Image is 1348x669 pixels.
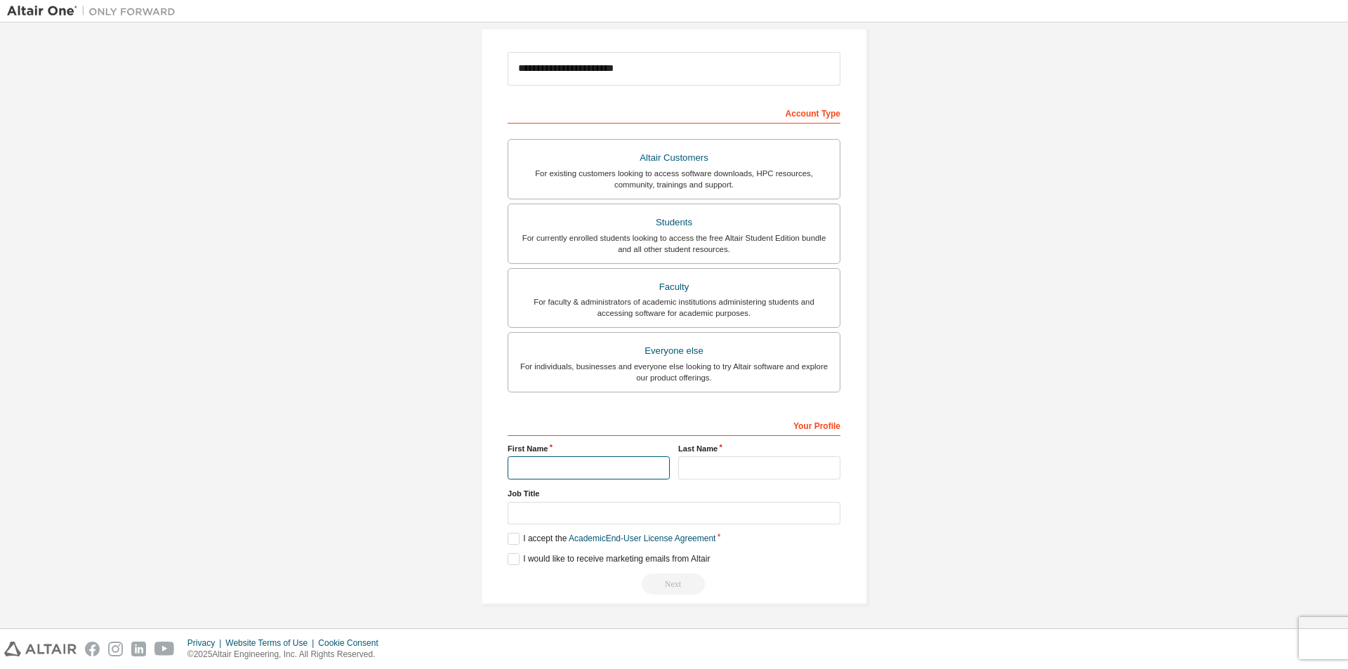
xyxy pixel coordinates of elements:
[517,277,831,297] div: Faculty
[85,642,100,656] img: facebook.svg
[517,296,831,319] div: For faculty & administrators of academic institutions administering students and accessing softwa...
[318,637,386,649] div: Cookie Consent
[508,574,840,595] div: Read and acccept EULA to continue
[4,642,77,656] img: altair_logo.svg
[678,443,840,454] label: Last Name
[517,361,831,383] div: For individuals, businesses and everyone else looking to try Altair software and explore our prod...
[508,488,840,499] label: Job Title
[569,534,715,543] a: Academic End-User License Agreement
[517,168,831,190] div: For existing customers looking to access software downloads, HPC resources, community, trainings ...
[225,637,318,649] div: Website Terms of Use
[187,649,387,661] p: © 2025 Altair Engineering, Inc. All Rights Reserved.
[517,341,831,361] div: Everyone else
[517,148,831,168] div: Altair Customers
[508,443,670,454] label: First Name
[508,533,715,545] label: I accept the
[187,637,225,649] div: Privacy
[108,642,123,656] img: instagram.svg
[131,642,146,656] img: linkedin.svg
[154,642,175,656] img: youtube.svg
[508,553,710,565] label: I would like to receive marketing emails from Altair
[508,101,840,124] div: Account Type
[517,232,831,255] div: For currently enrolled students looking to access the free Altair Student Edition bundle and all ...
[508,413,840,436] div: Your Profile
[517,213,831,232] div: Students
[7,4,183,18] img: Altair One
